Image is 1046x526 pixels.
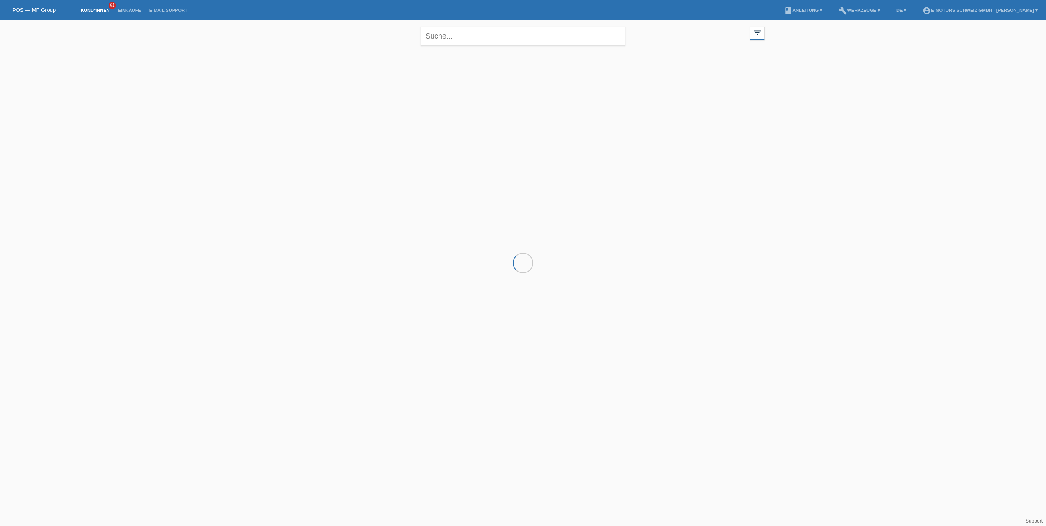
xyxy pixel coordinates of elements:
[780,8,826,13] a: bookAnleitung ▾
[12,7,56,13] a: POS — MF Group
[835,8,884,13] a: buildWerkzeuge ▾
[145,8,192,13] a: E-Mail Support
[892,8,910,13] a: DE ▾
[839,7,847,15] i: build
[753,28,762,37] i: filter_list
[77,8,114,13] a: Kund*innen
[421,27,625,46] input: Suche...
[1026,518,1043,524] a: Support
[923,7,931,15] i: account_circle
[919,8,1042,13] a: account_circleE-Motors Schweiz GmbH - [PERSON_NAME] ▾
[109,2,116,9] span: 61
[784,7,792,15] i: book
[114,8,145,13] a: Einkäufe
